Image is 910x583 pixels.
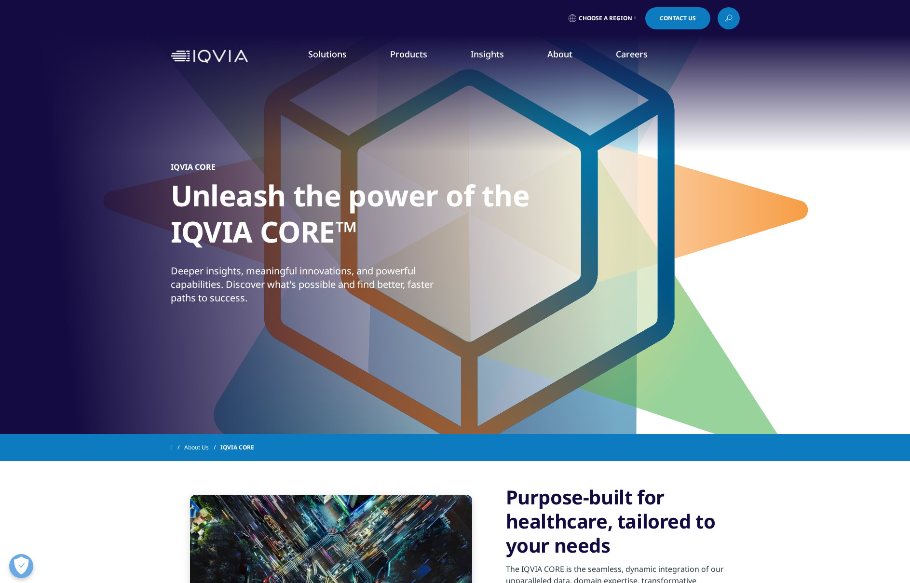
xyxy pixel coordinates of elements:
[506,485,740,557] h3: Purpose-built for healthcare, tailored to your needs
[579,14,632,22] span: Choose a Region
[645,7,710,29] a: Contact Us
[252,34,740,79] nav: Primary
[547,48,572,60] a: About
[9,554,33,578] button: Open Preferences
[308,48,347,60] a: Solutions
[171,50,248,64] img: IQVIA Healthcare Information Technology and Pharma Clinical Research Company
[184,439,220,456] a: About Us
[220,439,254,456] span: IQVIA CORE
[471,48,504,60] a: Insights
[171,162,216,172] h5: IQVIA CORE
[660,15,696,21] span: Contact Us
[171,177,532,256] h1: Unleash the power of the IQVIA CORE™
[616,48,648,60] a: Careers
[171,264,453,311] p: Deeper insights, meaningful innovations, and powerful capabilities. Discover what's possible and ...
[390,48,427,60] a: Products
